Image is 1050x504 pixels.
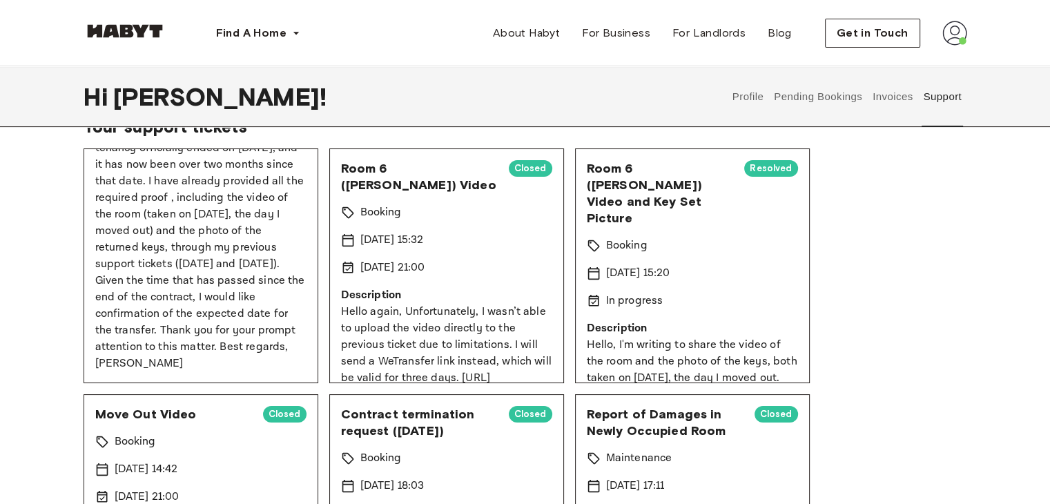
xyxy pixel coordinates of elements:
span: Report of Damages in Newly Occupied Room [587,406,743,439]
p: In progress [606,293,663,309]
button: Get in Touch [825,19,920,48]
span: Resolved [744,162,797,175]
p: [DATE] 15:20 [606,265,670,282]
p: Maintenance [606,450,672,467]
span: Get in Touch [837,25,908,41]
span: Hi [84,82,113,111]
span: Room 6 ([PERSON_NAME]) Video [341,160,498,193]
p: Booking [115,434,156,450]
p: Booking [360,204,402,221]
span: Closed [755,407,798,421]
span: Blog [768,25,792,41]
span: Find A Home [216,25,286,41]
a: For Business [571,19,661,47]
p: Hello, I am writing to kindly request the refund of my security deposit. My tenancy officially en... [95,107,307,372]
p: [DATE] 18:03 [360,478,425,494]
div: user profile tabs [727,66,966,127]
span: About Habyt [493,25,560,41]
p: Hello, I'm writing to share the video of the room and the photo of the keys, both taken on [DATE]... [587,337,798,486]
span: Room 6 ([PERSON_NAME]) Video and Key Set Picture [587,160,734,226]
p: Booking [360,450,402,467]
button: Profile [730,66,766,127]
span: Contract termination request ([DATE]) [341,406,498,439]
p: Booking [606,238,648,254]
a: For Landlords [661,19,757,47]
img: avatar [942,21,967,46]
span: For Landlords [672,25,746,41]
p: [DATE] 17:11 [606,478,665,494]
span: Your support tickets [84,117,967,137]
button: Pending Bookings [772,66,864,127]
button: Find A Home [205,19,311,47]
p: Description [341,287,552,304]
p: [DATE] 14:42 [115,461,178,478]
p: [DATE] 15:32 [360,232,424,249]
a: Blog [757,19,803,47]
span: [PERSON_NAME] ! [113,82,327,111]
span: Closed [509,162,552,175]
button: Invoices [871,66,914,127]
span: Move Out Video [95,406,252,423]
p: Description [587,320,798,337]
a: About Habyt [482,19,571,47]
button: Support [922,66,964,127]
img: Habyt [84,24,166,38]
p: [DATE] 21:00 [360,260,425,276]
span: Closed [509,407,552,421]
span: For Business [582,25,650,41]
p: Hello again, Unfortunately, I wasn’t able to upload the video directly to the previous ticket due... [341,304,552,453]
span: Closed [263,407,307,421]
